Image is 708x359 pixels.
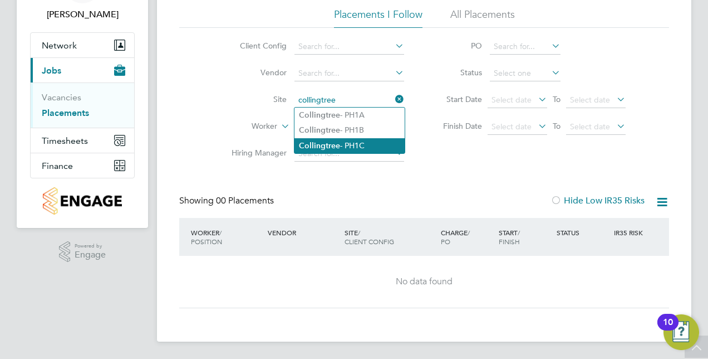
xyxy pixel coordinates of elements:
b: Collingtree [299,125,340,135]
label: Finish Date [432,121,482,131]
label: Hiring Manager [223,148,287,158]
label: PO [432,41,482,51]
span: Select date [491,95,532,105]
div: IR35 Risk [611,222,650,242]
li: - PH1C [294,138,405,153]
li: All Placements [450,8,515,28]
span: / Position [191,228,222,246]
span: Bobby Aujla [30,8,135,21]
input: Search for... [294,93,404,108]
span: Jobs [42,65,61,76]
input: Search for... [490,39,560,55]
div: Site [342,222,438,251]
span: Network [42,40,77,51]
input: Search for... [294,146,404,162]
label: Client Config [223,41,287,51]
span: Powered by [75,241,106,251]
span: Finance [42,161,73,171]
div: Worker [188,222,265,251]
a: Powered byEngage [59,241,106,263]
button: Finance [31,153,134,178]
label: Worker [213,121,277,132]
img: countryside-properties-logo-retina.png [43,187,121,215]
li: Placements I Follow [334,8,422,28]
div: Showing [179,195,276,207]
li: - PH1B [294,123,405,138]
a: Placements [42,108,89,118]
div: Charge [438,222,496,251]
button: Network [31,33,134,57]
a: Go to home page [30,187,135,215]
button: Open Resource Center, 10 new notifications [663,314,699,350]
span: Timesheets [42,135,88,146]
button: Jobs [31,58,134,83]
div: Jobs [31,83,134,128]
span: Engage [75,250,106,260]
input: Select one [490,66,560,81]
b: Collingtree [299,141,340,151]
span: 00 Placements [216,195,274,206]
div: Vendor [265,222,342,242]
div: Status [554,222,612,242]
span: To [549,92,564,106]
a: Vacancies [42,92,81,103]
button: Timesheets [31,128,134,153]
label: Vendor [223,67,287,77]
div: 10 [663,322,673,337]
span: Select date [491,122,532,132]
b: Collingtree [299,110,340,120]
input: Search for... [294,39,404,55]
label: Status [432,67,482,77]
span: To [549,119,564,133]
label: Start Date [432,94,482,104]
span: / Client Config [345,228,394,246]
span: Select date [570,122,610,132]
span: Select date [570,95,610,105]
li: - PH1A [294,108,405,123]
div: Start [496,222,554,251]
span: / Finish [499,228,520,246]
input: Search for... [294,66,404,81]
label: Hide Low IR35 Risks [550,195,645,206]
label: Site [223,94,287,104]
div: No data found [190,276,658,288]
span: / PO [441,228,470,246]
